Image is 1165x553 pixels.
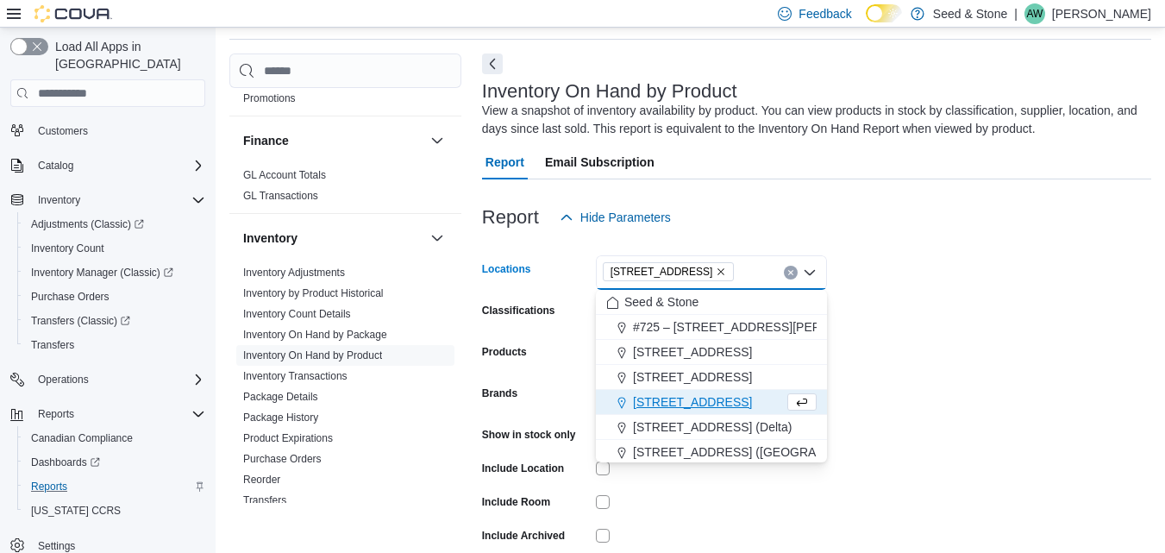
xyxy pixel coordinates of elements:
a: GL Account Totals [243,169,326,181]
span: Inventory [31,190,205,211]
a: Package History [243,412,318,424]
span: [STREET_ADDRESS] ([GEOGRAPHIC_DATA]) [633,443,889,461]
a: Transfers [24,335,81,355]
span: Purchase Orders [243,452,322,466]
span: Canadian Compliance [31,431,133,445]
a: Inventory Manager (Classic) [24,262,180,283]
span: Dashboards [24,452,205,473]
span: [STREET_ADDRESS] [633,343,752,361]
span: Transfers [243,493,286,507]
span: Transfers (Classic) [31,314,130,328]
span: Load All Apps in [GEOGRAPHIC_DATA] [48,38,205,72]
p: Seed & Stone [933,3,1007,24]
button: Catalog [3,154,212,178]
a: Inventory Count Details [243,308,351,320]
a: Inventory On Hand by Product [243,349,382,361]
a: Inventory Adjustments [243,267,345,279]
label: Classifications [482,304,555,317]
a: Inventory by Product Historical [243,287,384,299]
button: [STREET_ADDRESS] [596,365,827,390]
a: [US_STATE] CCRS [24,500,128,521]
button: Canadian Compliance [17,426,212,450]
span: Reports [38,407,74,421]
span: Operations [38,373,89,386]
button: Hide Parameters [553,200,678,235]
span: Inventory Count [31,242,104,255]
a: Package Details [243,391,318,403]
button: Reports [31,404,81,424]
span: Transfers [31,338,74,352]
span: Transfers (Classic) [24,311,205,331]
span: Settings [38,539,75,553]
label: Include Archived [482,529,565,543]
span: Canadian Compliance [24,428,205,449]
a: GL Transactions [243,190,318,202]
span: Report [485,145,524,179]
h3: Inventory [243,229,298,247]
span: Washington CCRS [24,500,205,521]
button: #725 – [STREET_ADDRESS][PERSON_NAME]) [596,315,827,340]
span: Inventory by Product Historical [243,286,384,300]
span: Customers [38,124,88,138]
input: Dark Mode [866,4,902,22]
img: Cova [34,5,112,22]
a: Adjustments (Classic) [17,212,212,236]
span: [US_STATE] CCRS [31,504,121,518]
p: | [1014,3,1018,24]
span: [STREET_ADDRESS] (Delta) [633,418,792,436]
a: Transfers (Classic) [24,311,137,331]
span: Dashboards [31,456,100,469]
span: Transfers [24,335,205,355]
button: Finance [243,132,423,149]
button: Reports [17,474,212,499]
span: #725 – [STREET_ADDRESS][PERSON_NAME]) [633,318,896,336]
span: Purchase Orders [24,286,205,307]
span: Dark Mode [866,22,867,23]
a: Transfers (Classic) [17,309,212,333]
span: Inventory Adjustments [243,266,345,280]
span: 512 Young Drive (Coquitlam) [603,262,735,281]
button: [STREET_ADDRESS] [596,340,827,365]
a: Inventory On Hand by Package [243,329,387,341]
a: Canadian Compliance [24,428,140,449]
h3: Inventory On Hand by Product [482,81,737,102]
span: Feedback [799,5,851,22]
span: Reports [31,480,67,493]
span: Inventory Count Details [243,307,351,321]
button: Purchase Orders [17,285,212,309]
a: Reports [24,476,74,497]
button: Catalog [31,155,80,176]
span: GL Transactions [243,189,318,203]
button: Inventory [3,188,212,212]
span: Email Subscription [545,145,655,179]
button: [STREET_ADDRESS] ([GEOGRAPHIC_DATA]) [596,440,827,465]
span: Catalog [38,159,73,173]
span: [STREET_ADDRESS] [633,368,752,386]
a: Promotions [243,92,296,104]
button: Operations [3,368,212,392]
span: Reorder [243,473,280,487]
a: Dashboards [17,450,212,474]
span: Inventory On Hand by Package [243,328,387,342]
a: Adjustments (Classic) [24,214,151,235]
span: Inventory Manager (Classic) [24,262,205,283]
span: Reports [24,476,205,497]
span: Inventory Manager (Classic) [31,266,173,280]
a: Purchase Orders [243,453,322,465]
div: Finance [229,165,461,213]
a: Product Expirations [243,432,333,444]
button: Customers [3,117,212,142]
span: Operations [31,369,205,390]
label: Products [482,345,527,359]
span: Catalog [31,155,205,176]
div: Choose from the following options [596,290,827,515]
button: Inventory [31,190,87,211]
span: Promotions [243,91,296,105]
p: [PERSON_NAME] [1052,3,1151,24]
a: Transfers [243,494,286,506]
button: Operations [31,369,96,390]
span: Adjustments (Classic) [24,214,205,235]
button: Inventory Count [17,236,212,261]
span: Purchase Orders [31,290,110,304]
